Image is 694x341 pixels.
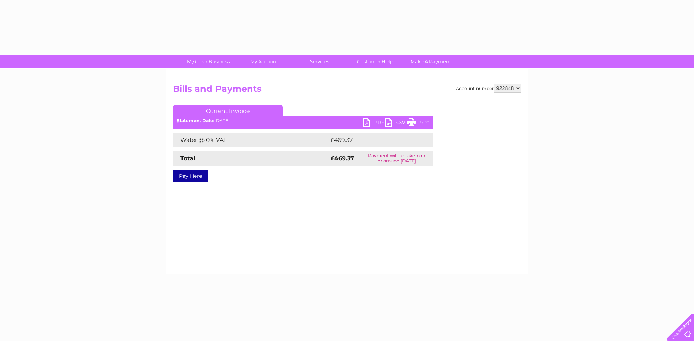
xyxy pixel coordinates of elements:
a: Current Invoice [173,105,283,116]
a: My Clear Business [178,55,239,68]
td: £469.37 [329,133,420,147]
a: Pay Here [173,170,208,182]
a: Make A Payment [401,55,461,68]
a: Services [289,55,350,68]
td: Water @ 0% VAT [173,133,329,147]
a: Print [407,118,429,129]
a: My Account [234,55,294,68]
a: Customer Help [345,55,405,68]
a: PDF [363,118,385,129]
b: Statement Date: [177,118,214,123]
strong: £469.37 [331,155,354,162]
td: Payment will be taken on or around [DATE] [361,151,432,166]
div: [DATE] [173,118,433,123]
h2: Bills and Payments [173,84,521,98]
strong: Total [180,155,195,162]
a: CSV [385,118,407,129]
div: Account number [456,84,521,93]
